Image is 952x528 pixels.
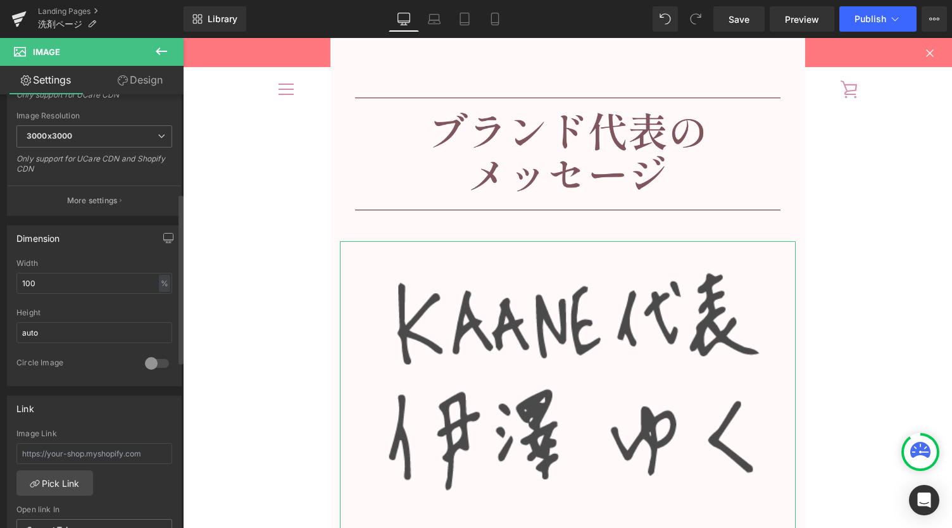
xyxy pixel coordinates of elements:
[785,13,819,26] span: Preview
[16,154,172,182] div: Only support for UCare CDN and Shopify CDN
[855,14,886,24] span: Publish
[480,6,510,32] a: Mobile
[389,6,419,32] a: Desktop
[94,66,186,94] a: Design
[909,485,939,515] div: Open Intercom Messenger
[208,13,237,25] span: Library
[16,429,172,438] div: Image Link
[16,396,34,414] div: Link
[16,443,172,464] input: https://your-shop.myshopify.com
[419,6,449,32] a: Laptop
[770,6,834,32] a: Preview
[729,13,749,26] span: Save
[8,185,181,215] button: More settings
[27,131,72,141] b: 3000x3000
[33,47,60,57] span: Image
[16,322,172,343] input: auto
[922,6,947,32] button: More
[16,308,172,317] div: Height
[67,195,118,206] p: More settings
[184,6,246,32] a: New Library
[159,275,170,292] div: %
[16,273,172,294] input: auto
[449,6,480,32] a: Tablet
[16,111,172,120] div: Image Resolution
[16,470,93,496] a: Pick Link
[38,6,184,16] a: Landing Pages
[16,358,132,371] div: Circle Image
[16,505,172,514] div: Open link In
[653,6,678,32] button: Undo
[16,226,60,244] div: Dimension
[16,90,172,108] div: Only support for UCare CDN
[16,259,172,268] div: Width
[839,6,917,32] button: Publish
[683,6,708,32] button: Redo
[38,19,82,29] span: 洗剤ページ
